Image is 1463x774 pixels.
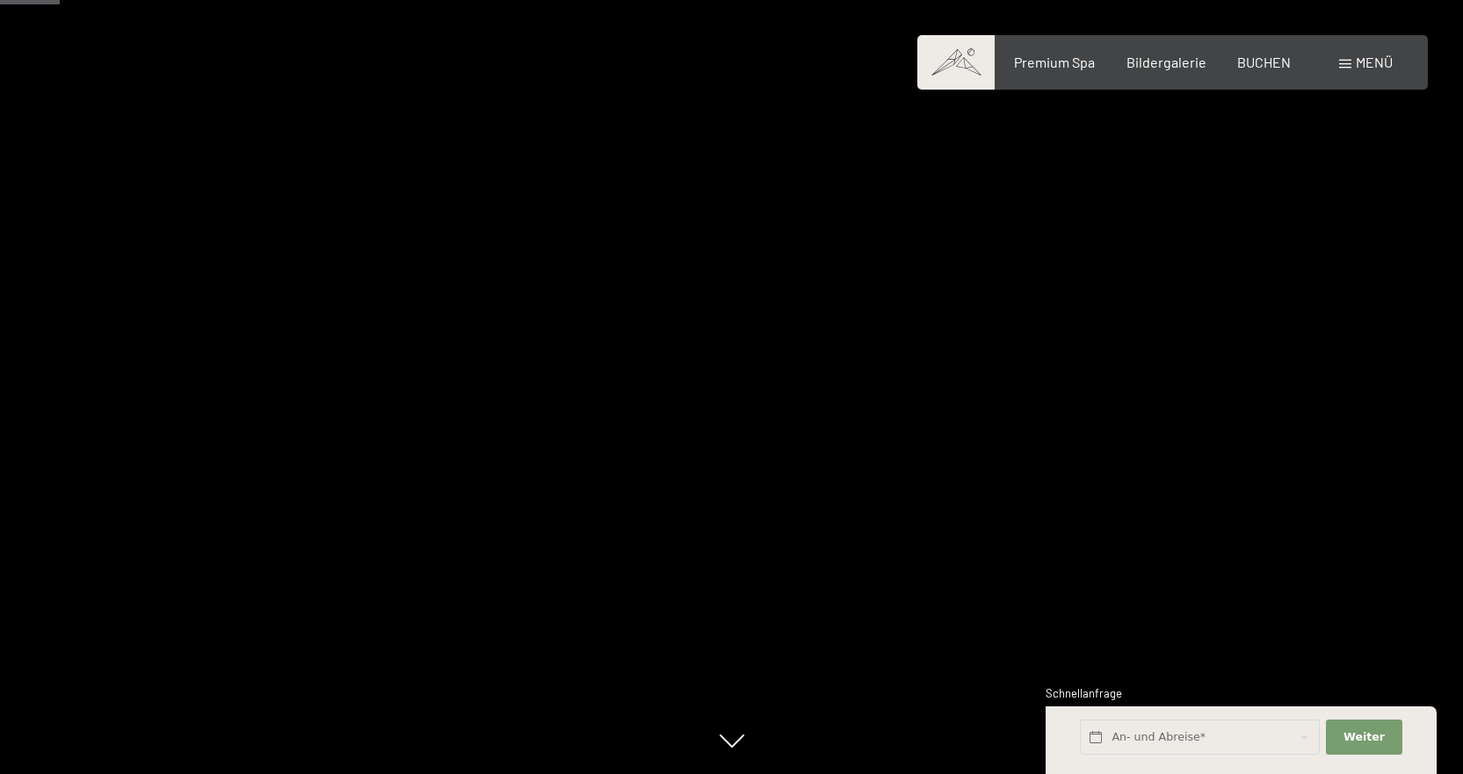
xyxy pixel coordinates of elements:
[1046,686,1122,700] span: Schnellanfrage
[1237,54,1291,70] a: BUCHEN
[1326,720,1401,756] button: Weiter
[1014,54,1095,70] a: Premium Spa
[1126,54,1206,70] a: Bildergalerie
[1343,729,1385,745] span: Weiter
[1356,54,1393,70] span: Menü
